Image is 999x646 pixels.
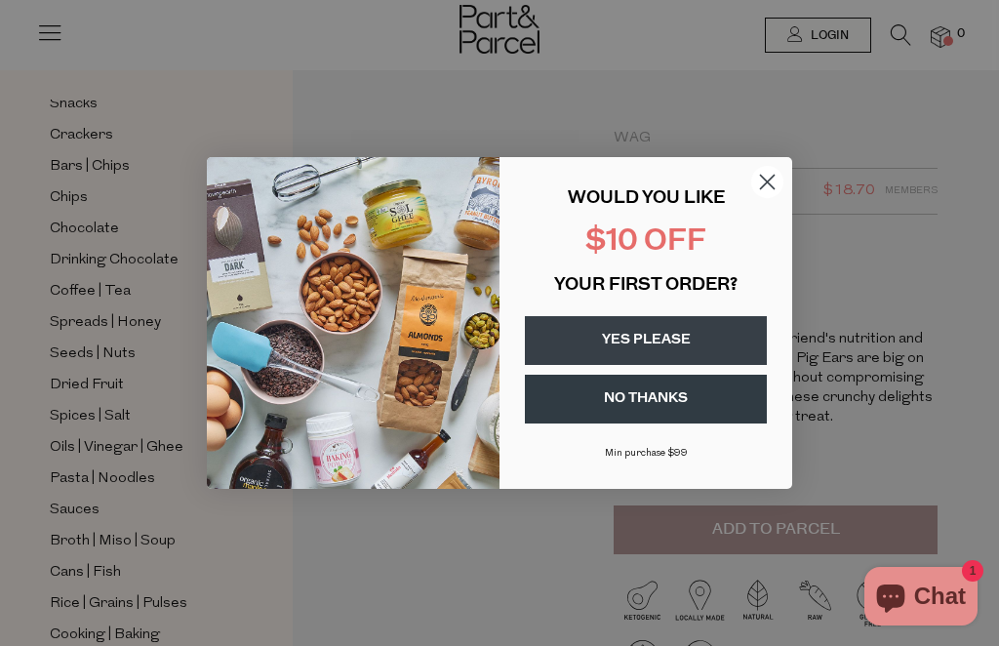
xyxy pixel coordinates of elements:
[525,316,767,365] button: YES PLEASE
[525,375,767,424] button: NO THANKS
[585,227,706,258] span: $10 OFF
[568,190,725,208] span: WOULD YOU LIKE
[750,165,784,199] button: Close dialog
[859,567,983,630] inbox-online-store-chat: Shopify online store chat
[605,448,688,459] span: Min purchase $99
[554,277,738,295] span: YOUR FIRST ORDER?
[207,157,499,489] img: 43fba0fb-7538-40bc-babb-ffb1a4d097bc.jpeg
